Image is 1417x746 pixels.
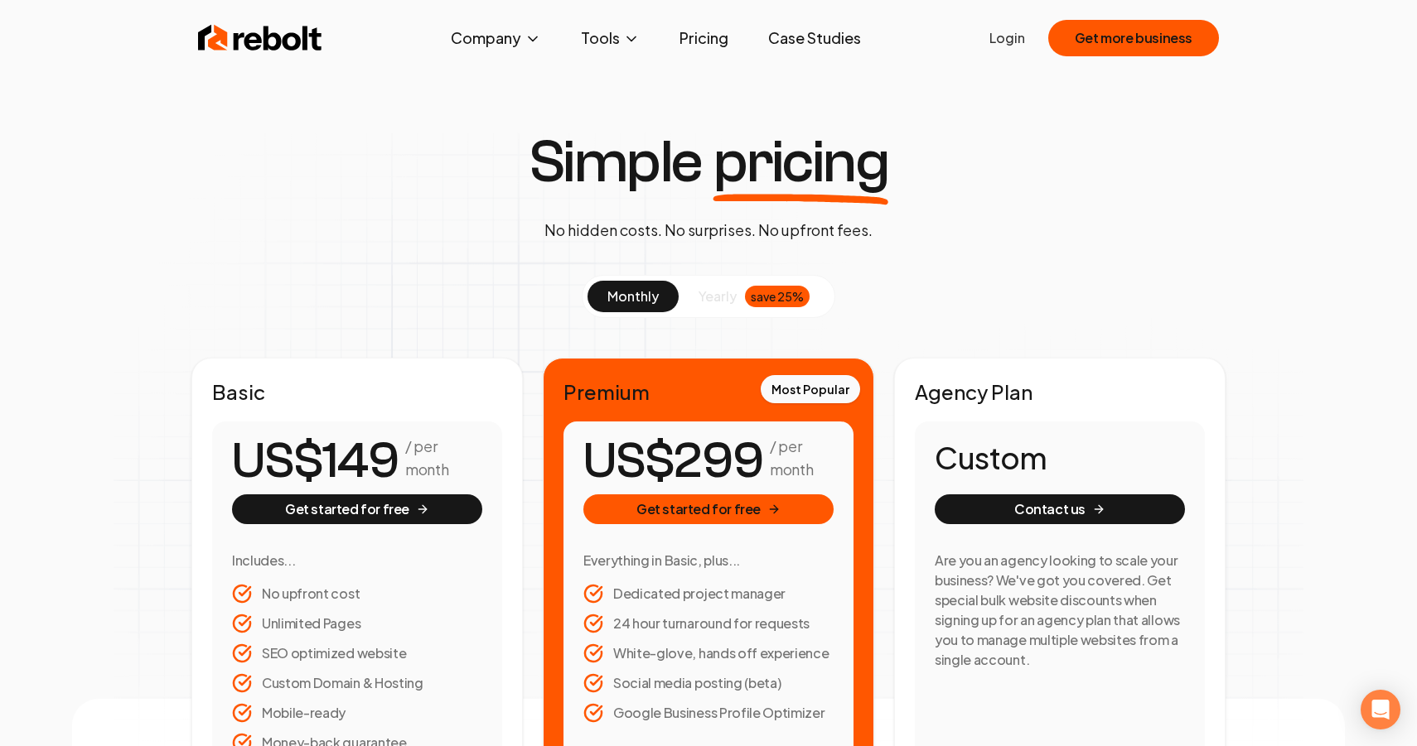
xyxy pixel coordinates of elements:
h1: Simple [529,132,889,192]
li: No upfront cost [232,584,482,604]
h2: Premium [563,378,854,405]
h1: Custom [935,441,1185,474]
div: Open Intercom Messenger [1361,690,1400,729]
p: / per month [405,435,482,481]
button: Get started for free [232,494,482,524]
span: monthly [607,287,659,305]
h2: Basic [212,378,502,405]
p: No hidden costs. No surprises. No upfront fees. [544,219,873,242]
p: / per month [770,435,834,481]
li: White-glove, hands off experience [583,643,834,663]
li: Google Business Profile Optimizer [583,703,834,723]
button: Get started for free [583,494,834,524]
li: Social media posting (beta) [583,673,834,693]
button: Get more business [1048,20,1219,56]
span: pricing [713,132,889,192]
li: Mobile-ready [232,703,482,723]
number-flow-react: US$299 [583,424,763,498]
li: SEO optimized website [232,643,482,663]
a: Case Studies [755,22,874,55]
a: Login [989,28,1025,48]
button: Tools [568,22,653,55]
li: Unlimited Pages [232,614,482,633]
h3: Everything in Basic, plus... [583,551,834,570]
button: Company [438,22,554,55]
div: Most Popular [761,375,860,403]
img: Rebolt Logo [198,22,322,55]
number-flow-react: US$149 [232,424,399,498]
button: monthly [588,281,679,312]
button: yearlysave 25% [679,281,829,312]
li: 24 hour turnaround for requests [583,614,834,633]
a: Pricing [666,22,742,55]
li: Custom Domain & Hosting [232,673,482,693]
h3: Includes... [232,551,482,570]
span: yearly [699,286,737,306]
div: save 25% [745,286,810,307]
h3: Are you an agency looking to scale your business? We've got you covered. Get special bulk website... [935,551,1185,670]
button: Contact us [935,494,1185,524]
li: Dedicated project manager [583,584,834,604]
h2: Agency Plan [915,378,1205,405]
